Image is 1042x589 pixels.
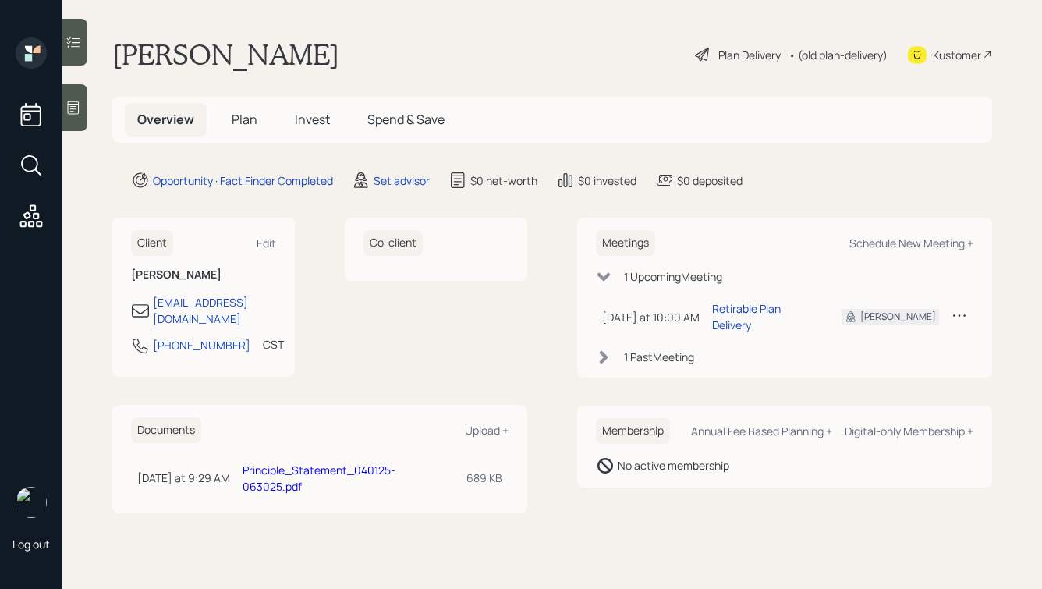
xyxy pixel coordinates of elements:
div: 689 KB [466,470,502,486]
div: Plan Delivery [718,47,781,63]
div: Schedule New Meeting + [849,236,973,250]
div: • (old plan-delivery) [789,47,888,63]
h6: Co-client [363,230,423,256]
div: [DATE] at 9:29 AM [137,470,230,486]
h6: Membership [596,418,670,444]
div: Digital-only Membership + [845,424,973,438]
div: 1 Past Meeting [624,349,694,365]
div: Edit [257,236,276,250]
div: Kustomer [933,47,981,63]
div: Opportunity · Fact Finder Completed [153,172,333,189]
h6: Client [131,230,173,256]
div: CST [263,336,284,353]
div: $0 invested [578,172,636,189]
div: [PERSON_NAME] [860,310,936,324]
div: Retirable Plan Delivery [712,300,817,333]
span: Invest [295,111,330,128]
span: Plan [232,111,257,128]
div: [DATE] at 10:00 AM [602,309,700,325]
span: Spend & Save [367,111,445,128]
div: $0 deposited [677,172,743,189]
h6: Documents [131,417,201,443]
h6: [PERSON_NAME] [131,268,276,282]
div: 1 Upcoming Meeting [624,268,722,285]
a: Principle_Statement_040125-063025.pdf [243,463,395,494]
h1: [PERSON_NAME] [112,37,339,72]
img: hunter_neumayer.jpg [16,487,47,518]
span: Overview [137,111,194,128]
div: $0 net-worth [470,172,537,189]
div: [EMAIL_ADDRESS][DOMAIN_NAME] [153,294,276,327]
h6: Meetings [596,230,655,256]
div: [PHONE_NUMBER] [153,337,250,353]
div: Annual Fee Based Planning + [691,424,832,438]
div: Upload + [465,423,509,438]
div: Set advisor [374,172,430,189]
div: Log out [12,537,50,552]
div: No active membership [618,457,729,474]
